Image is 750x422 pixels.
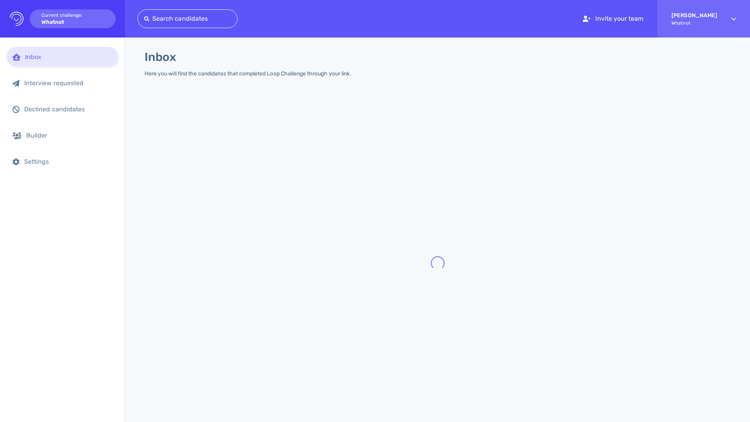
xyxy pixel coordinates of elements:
div: Inbox [25,53,112,61]
div: Interview requested [24,79,112,87]
div: Here you will find the candidates that completed Loop Challenge through your link. [145,70,351,77]
div: Settings [24,158,112,165]
strong: [PERSON_NAME] [671,12,717,19]
div: Builder [26,132,112,139]
span: Whatnot [671,20,717,26]
h1: Inbox [145,50,176,64]
div: Declined candidates [24,105,112,113]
